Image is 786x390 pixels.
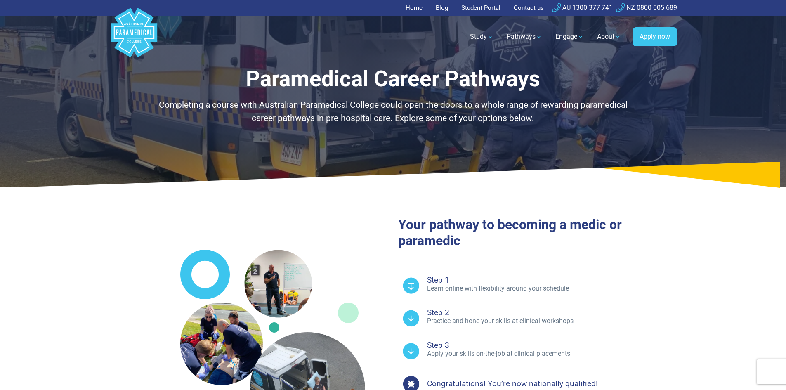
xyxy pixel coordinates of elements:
p: Completing a course with Australian Paramedical College could open the doors to a whole range of ... [152,99,635,125]
h4: Congratulations! You’re now nationally qualified! [427,380,598,388]
h4: Step 2 [427,309,677,317]
h4: Step 3 [427,341,677,349]
a: NZ 0800 005 689 [616,4,677,12]
a: About [592,25,626,48]
p: Practice and hone your skills at clinical workshops [427,317,677,326]
a: Pathways [502,25,547,48]
a: Study [465,25,498,48]
p: Apply your skills on-the-job at clinical placements [427,349,677,358]
a: Engage [550,25,589,48]
p: Learn online with flexibility around your schedule [427,284,677,293]
h4: Step 1 [427,276,677,284]
a: AU 1300 377 741 [552,4,613,12]
h1: Paramedical Career Pathways [152,66,635,92]
a: Apply now [633,27,677,46]
h2: Your pathway to becoming a medic or paramedic [398,217,677,248]
a: Australian Paramedical College [109,16,159,58]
